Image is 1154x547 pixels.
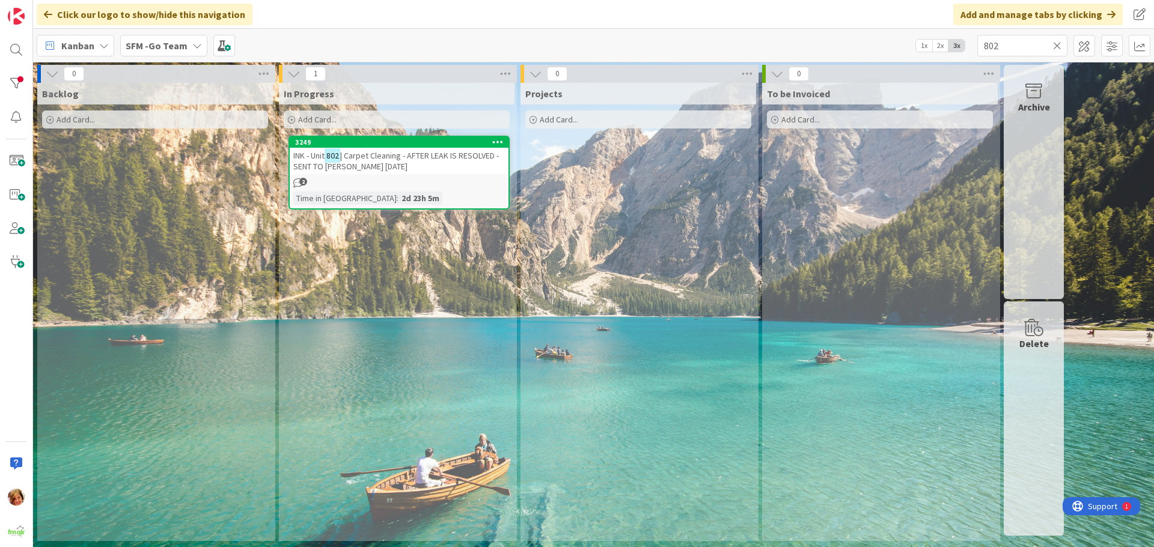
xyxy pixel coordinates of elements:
[284,88,334,100] span: In Progress
[298,114,337,125] span: Add Card...
[397,192,398,205] span: :
[290,137,508,174] div: 3249INK - Unit802| Carpet Cleaning - AFTER LEAK IS RESOLVED - SENT TO [PERSON_NAME] [DATE]
[293,192,397,205] div: Time in [GEOGRAPHIC_DATA]
[953,4,1123,25] div: Add and manage tabs by clicking
[789,67,809,81] span: 0
[126,40,188,52] b: SFM -Go Team
[299,178,307,186] span: 2
[540,114,578,125] span: Add Card...
[325,148,340,162] mark: 802
[1019,336,1049,351] div: Delete
[398,192,442,205] div: 2d 23h 5m
[25,2,55,16] span: Support
[932,40,948,52] span: 2x
[8,489,25,506] img: KD
[8,522,25,539] img: avatar
[61,38,94,53] span: Kanban
[288,136,510,210] a: 3249INK - Unit802| Carpet Cleaning - AFTER LEAK IS RESOLVED - SENT TO [PERSON_NAME] [DATE]Time in...
[1018,100,1050,114] div: Archive
[290,137,508,148] div: 3249
[56,114,95,125] span: Add Card...
[767,88,830,100] span: To be Invoiced
[305,67,326,81] span: 1
[64,67,84,81] span: 0
[916,40,932,52] span: 1x
[781,114,820,125] span: Add Card...
[293,150,325,161] span: INK - Unit
[525,88,563,100] span: Projects
[37,4,252,25] div: Click our logo to show/hide this navigation
[948,40,965,52] span: 3x
[63,5,66,14] div: 1
[8,8,25,25] img: Visit kanbanzone.com
[42,88,79,100] span: Backlog
[295,138,508,147] div: 3249
[547,67,567,81] span: 0
[293,150,499,172] span: | Carpet Cleaning - AFTER LEAK IS RESOLVED - SENT TO [PERSON_NAME] [DATE]
[977,35,1067,56] input: Quick Filter...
